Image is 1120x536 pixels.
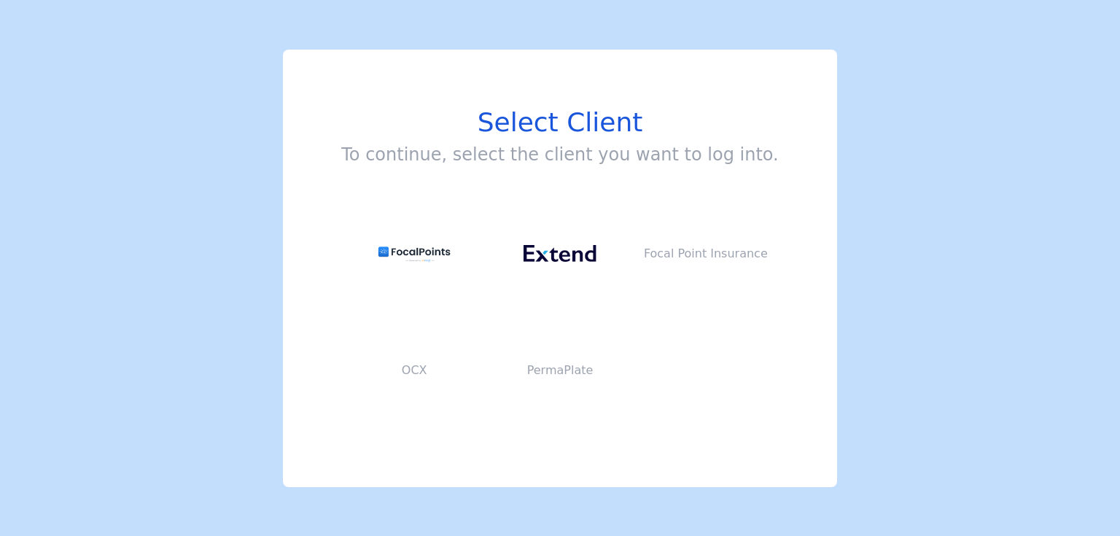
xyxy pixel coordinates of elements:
[341,108,778,137] h1: Select Client
[633,195,779,312] button: Focal Point Insurance
[487,312,633,429] button: PermaPlate
[341,143,778,166] h3: To continue, select the client you want to log into.
[487,362,633,379] p: PermaPlate
[341,312,487,429] button: OCX
[633,245,779,263] p: Focal Point Insurance
[341,362,487,379] p: OCX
